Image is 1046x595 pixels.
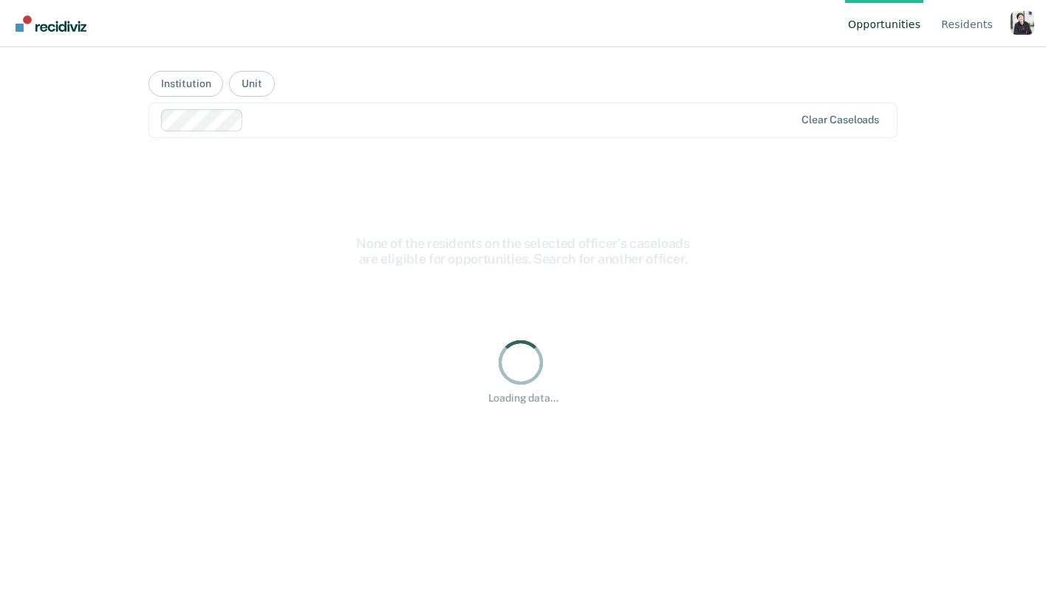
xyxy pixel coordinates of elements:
div: Loading data... [488,392,558,405]
button: Institution [148,71,223,97]
div: Clear caseloads [801,114,879,126]
img: Recidiviz [16,16,86,32]
button: Unit [229,71,274,97]
button: Profile dropdown button [1011,11,1034,35]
